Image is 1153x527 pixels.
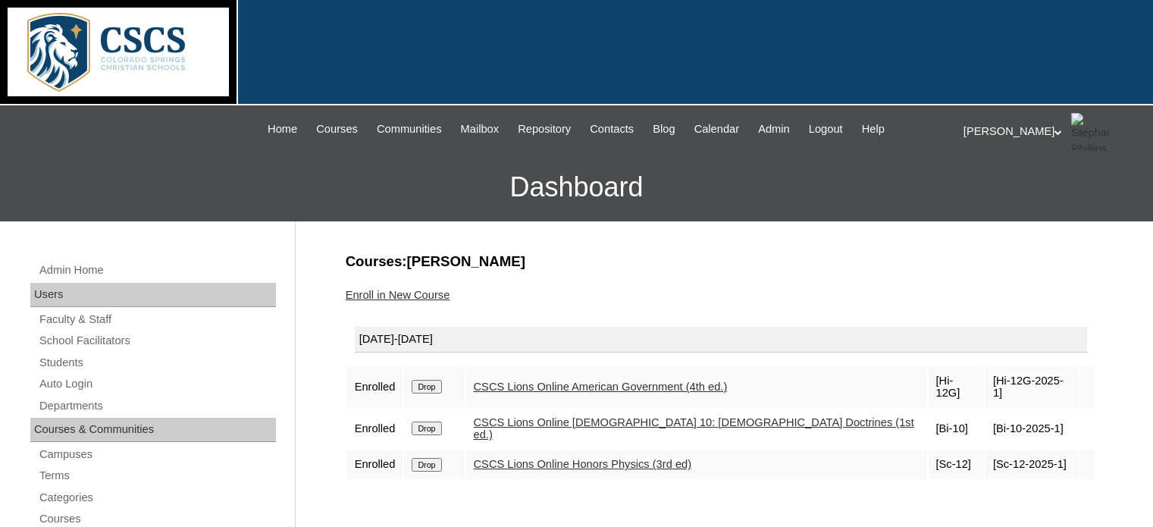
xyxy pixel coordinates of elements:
a: Contacts [582,121,641,138]
td: [Hi-12G] [929,367,984,407]
input: Drop [412,380,441,394]
td: Enrolled [347,450,403,479]
a: CSCS Lions Online [DEMOGRAPHIC_DATA] 10: [DEMOGRAPHIC_DATA] Doctrines (1st ed.) [474,416,914,441]
td: Enrolled [347,367,403,407]
a: Terms [38,466,276,485]
a: School Facilitators [38,331,276,350]
a: Campuses [38,445,276,464]
span: Blog [653,121,675,138]
a: Courses [309,121,365,138]
span: Admin [758,121,790,138]
a: Categories [38,488,276,507]
img: Stephanie Phillips [1071,113,1109,151]
a: Students [38,353,276,372]
a: Mailbox [453,121,507,138]
div: Courses & Communities [30,418,276,442]
span: Courses [316,121,358,138]
span: Help [862,121,885,138]
td: [Sc-12-2025-1] [985,450,1078,479]
a: Faculty & Staff [38,310,276,329]
td: [Hi-12G-2025-1] [985,367,1078,407]
span: Calendar [694,121,739,138]
a: Home [260,121,305,138]
span: Repository [518,121,571,138]
a: Communities [369,121,450,138]
a: Blog [645,121,682,138]
a: Departments [38,397,276,416]
a: Auto Login [38,375,276,394]
a: Calendar [687,121,747,138]
a: Repository [510,121,578,138]
a: Logout [801,121,851,138]
img: logo-white.png [8,8,229,96]
a: CSCS Lions Online Honors Physics (3rd ed) [474,458,692,470]
a: Help [854,121,892,138]
a: Admin Home [38,261,276,280]
span: Home [268,121,297,138]
input: Drop [412,458,441,472]
div: Users [30,283,276,307]
a: CSCS Lions Online American Government (4th ed.) [474,381,728,393]
a: Enroll in New Course [346,289,450,301]
td: [Bi-10] [929,409,984,449]
a: Admin [750,121,797,138]
div: [PERSON_NAME] [963,113,1138,151]
span: Mailbox [461,121,500,138]
span: Logout [809,121,843,138]
td: [Bi-10-2025-1] [985,409,1078,449]
td: Enrolled [347,409,403,449]
span: Contacts [590,121,634,138]
div: [DATE]-[DATE] [355,327,1087,353]
input: Drop [412,422,441,435]
h3: Courses:[PERSON_NAME] [346,252,1096,271]
h3: Dashboard [8,153,1145,221]
span: Communities [377,121,442,138]
td: [Sc-12] [929,450,984,479]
